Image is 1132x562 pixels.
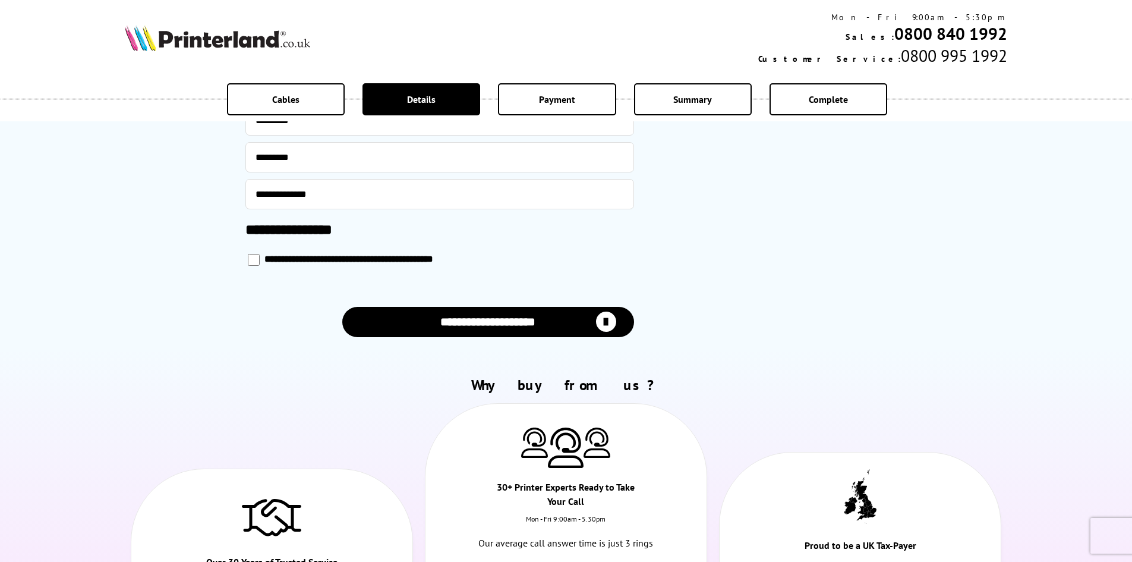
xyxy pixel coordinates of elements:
div: Proud to be a UK Tax-Payer [790,538,931,558]
div: Mon - Fri 9:00am - 5:30pm [758,12,1007,23]
span: 0800 995 1992 [901,45,1007,67]
h2: Why buy from us? [125,376,1008,394]
img: UK tax payer [844,469,876,524]
span: Payment [539,93,575,105]
img: Printer Experts [548,428,584,469]
div: Mon - Fri 9:00am - 5.30pm [425,514,707,535]
span: Customer Service: [758,54,901,64]
p: Our average call answer time is just 3 rings [468,535,664,551]
img: Printer Experts [584,428,610,458]
span: Cables [272,93,299,105]
a: 0800 840 1992 [894,23,1007,45]
img: Printer Experts [521,428,548,458]
span: Summary [673,93,712,105]
div: 30+ Printer Experts Ready to Take Your Call [496,480,636,514]
span: Complete [809,93,848,105]
img: Trusted Service [242,493,301,541]
span: Details [407,93,436,105]
span: Sales: [846,32,894,42]
img: Printerland Logo [125,25,310,51]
